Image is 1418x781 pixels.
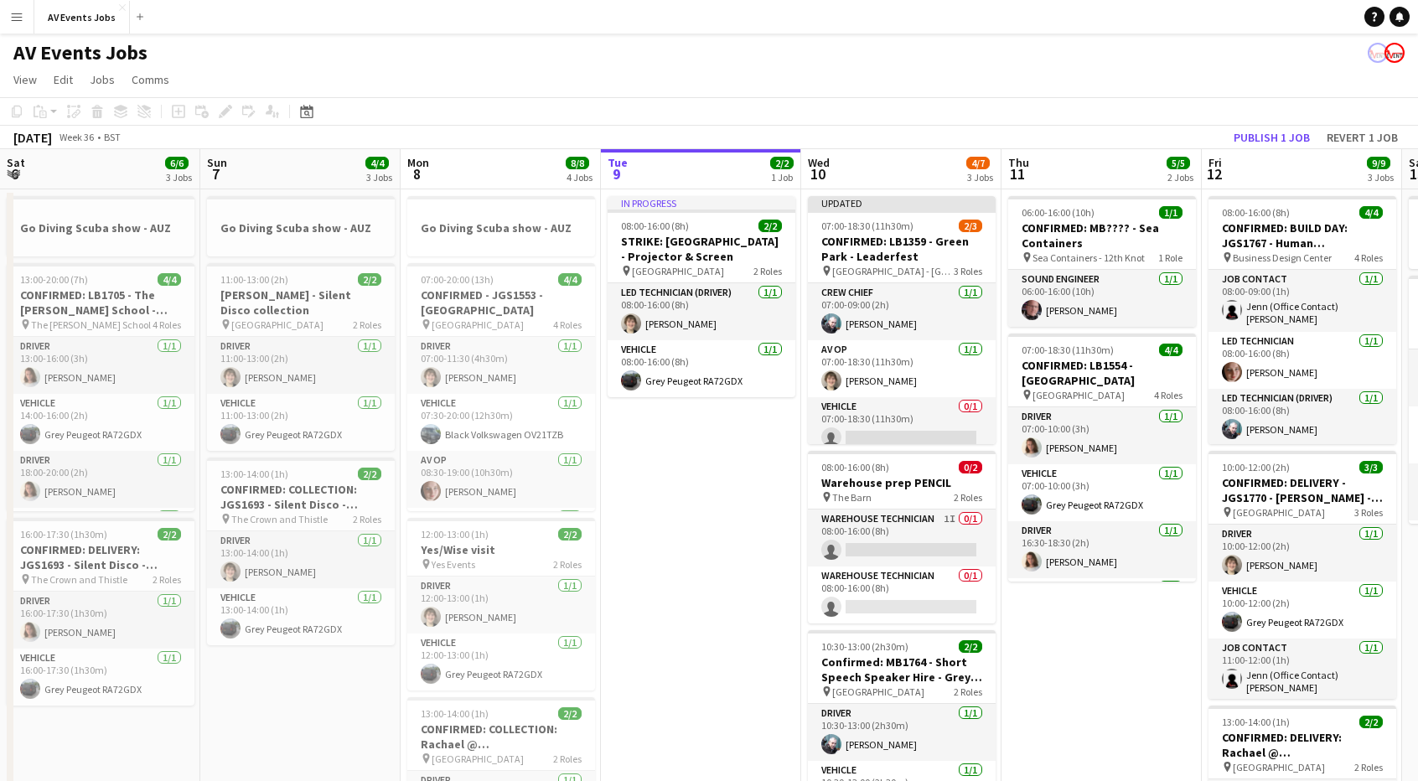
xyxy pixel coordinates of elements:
[808,475,996,490] h3: Warehouse prep PENCIL
[832,491,872,504] span: The Barn
[621,220,689,232] span: 08:00-16:00 (8h)
[407,337,595,394] app-card-role: Driver1/107:00-11:30 (4h30m)[PERSON_NAME]
[421,273,494,286] span: 07:00-20:00 (13h)
[1208,451,1396,699] app-job-card: 10:00-12:00 (2h)3/3CONFIRMED: DELIVERY - JGS1770 - [PERSON_NAME] - Wedding event [GEOGRAPHIC_DATA...
[7,508,194,565] app-card-role: Vehicle1/1
[1208,196,1396,444] div: 08:00-16:00 (8h)4/4CONFIRMED: BUILD DAY: JGS1767 - Human Regenerator - Firefly stand Business Des...
[7,196,194,256] app-job-card: Go Diving Scuba show - AUZ
[1008,334,1196,582] app-job-card: 07:00-18:30 (11h30m)4/4CONFIRMED: LB1554 - [GEOGRAPHIC_DATA] [GEOGRAPHIC_DATA]4 RolesDriver1/107:...
[1208,582,1396,639] app-card-role: Vehicle1/110:00-12:00 (2h)Grey Peugeot RA72GDX
[407,196,595,256] div: Go Diving Scuba show - AUZ
[20,528,107,540] span: 16:00-17:30 (1h30m)
[808,566,996,623] app-card-role: Warehouse Technician0/108:00-16:00 (8h)
[808,196,996,209] div: Updated
[7,451,194,508] app-card-role: Driver1/118:00-20:00 (2h)[PERSON_NAME]
[821,220,913,232] span: 07:00-18:30 (11h30m)
[1008,155,1029,170] span: Thu
[407,263,595,511] app-job-card: 07:00-20:00 (13h)4/4CONFIRMED - JGS1553 - [GEOGRAPHIC_DATA] [GEOGRAPHIC_DATA]4 RolesDriver1/107:0...
[1167,171,1193,184] div: 2 Jobs
[207,394,395,451] app-card-role: Vehicle1/111:00-13:00 (2h)Grey Peugeot RA72GDX
[7,155,25,170] span: Sat
[353,318,381,331] span: 2 Roles
[54,72,73,87] span: Edit
[34,1,130,34] button: AV Events Jobs
[1008,521,1196,578] app-card-role: Driver1/116:30-18:30 (2h)[PERSON_NAME]
[353,513,381,525] span: 2 Roles
[1354,761,1383,773] span: 2 Roles
[1022,344,1114,356] span: 07:00-18:30 (11h30m)
[207,482,395,512] h3: CONFIRMED: COLLECTION: JGS1693 - Silent Disco - Reanne
[1154,389,1183,401] span: 4 Roles
[608,196,795,209] div: In progress
[967,171,993,184] div: 3 Jobs
[1008,196,1196,327] div: 06:00-16:00 (10h)1/1CONFIRMED: MB???? - Sea Containers Sea Containers - 12th Knot1 RoleSound Engi...
[1208,155,1222,170] span: Fri
[125,69,176,91] a: Comms
[558,528,582,540] span: 2/2
[758,220,782,232] span: 2/2
[365,157,389,169] span: 4/4
[1359,716,1383,728] span: 2/2
[407,518,595,690] div: 12:00-13:00 (1h)2/2Yes/Wise visit Yes Events2 RolesDriver1/112:00-13:00 (1h)[PERSON_NAME]Vehicle1...
[632,265,724,277] span: [GEOGRAPHIC_DATA]
[1384,43,1405,63] app-user-avatar: Liam O'Brien
[7,69,44,91] a: View
[55,131,97,143] span: Week 36
[608,283,795,340] app-card-role: LED Technician (Driver)1/108:00-16:00 (8h)[PERSON_NAME]
[1008,358,1196,388] h3: CONFIRMED: LB1554 - [GEOGRAPHIC_DATA]
[153,573,181,586] span: 2 Roles
[608,196,795,397] div: In progress08:00-16:00 (8h)2/2STRIKE: [GEOGRAPHIC_DATA] - Projector & Screen [GEOGRAPHIC_DATA]2 R...
[1222,206,1290,219] span: 08:00-16:00 (8h)
[821,461,889,473] span: 08:00-16:00 (8h)
[220,468,288,480] span: 13:00-14:00 (1h)
[231,513,328,525] span: The Crown and Thistle
[31,573,127,586] span: The Crown and Thistle
[832,265,954,277] span: [GEOGRAPHIC_DATA] - [GEOGRAPHIC_DATA]
[432,753,524,765] span: [GEOGRAPHIC_DATA]
[553,558,582,571] span: 2 Roles
[1006,164,1029,184] span: 11
[770,157,794,169] span: 2/2
[165,157,189,169] span: 6/6
[1320,127,1405,148] button: Revert 1 job
[1159,206,1183,219] span: 1/1
[407,220,595,235] h3: Go Diving Scuba show - AUZ
[407,634,595,690] app-card-role: Vehicle1/112:00-13:00 (1h)Grey Peugeot RA72GDX
[1159,344,1183,356] span: 4/4
[1008,578,1196,635] app-card-role: Vehicle1/1
[207,458,395,645] app-job-card: 13:00-14:00 (1h)2/2CONFIRMED: COLLECTION: JGS1693 - Silent Disco - Reanne The Crown and Thistle2 ...
[608,155,628,170] span: Tue
[407,155,429,170] span: Mon
[959,220,982,232] span: 2/3
[407,722,595,752] h3: CONFIRMED: COLLECTION: Rachael @ [GEOGRAPHIC_DATA]
[1359,461,1383,473] span: 3/3
[13,40,147,65] h1: AV Events Jobs
[558,707,582,720] span: 2/2
[954,685,982,698] span: 2 Roles
[808,397,996,454] app-card-role: Vehicle0/107:00-18:30 (11h30m)
[132,72,169,87] span: Comms
[20,273,88,286] span: 13:00-20:00 (7h)
[7,263,194,511] div: 13:00-20:00 (7h)4/4CONFIRMED: LB1705 - The [PERSON_NAME] School - Spotlight hire The [PERSON_NAME...
[220,273,288,286] span: 11:00-13:00 (2h)
[808,155,830,170] span: Wed
[808,704,996,761] app-card-role: Driver1/110:30-13:00 (2h30m)[PERSON_NAME]
[959,461,982,473] span: 0/2
[432,318,524,331] span: [GEOGRAPHIC_DATA]
[1222,716,1290,728] span: 13:00-14:00 (1h)
[90,72,115,87] span: Jobs
[432,558,475,571] span: Yes Events
[1368,171,1394,184] div: 3 Jobs
[7,518,194,706] app-job-card: 16:00-17:30 (1h30m)2/2CONFIRMED: DELIVERY: JGS1693 - Silent Disco - Reanne The Crown and Thistle2...
[553,753,582,765] span: 2 Roles
[421,528,489,540] span: 12:00-13:00 (1h)
[407,508,595,565] app-card-role: Driver1/1
[1158,251,1183,264] span: 1 Role
[959,640,982,653] span: 2/2
[808,451,996,623] app-job-card: 08:00-16:00 (8h)0/2Warehouse prep PENCIL The Barn2 RolesWarehouse Technician1I0/108:00-16:00 (8h)...
[1208,475,1396,505] h3: CONFIRMED: DELIVERY - JGS1770 - [PERSON_NAME] - Wedding event
[7,394,194,451] app-card-role: Vehicle1/114:00-16:00 (2h)Grey Peugeot RA72GDX
[7,287,194,318] h3: CONFIRMED: LB1705 - The [PERSON_NAME] School - Spotlight hire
